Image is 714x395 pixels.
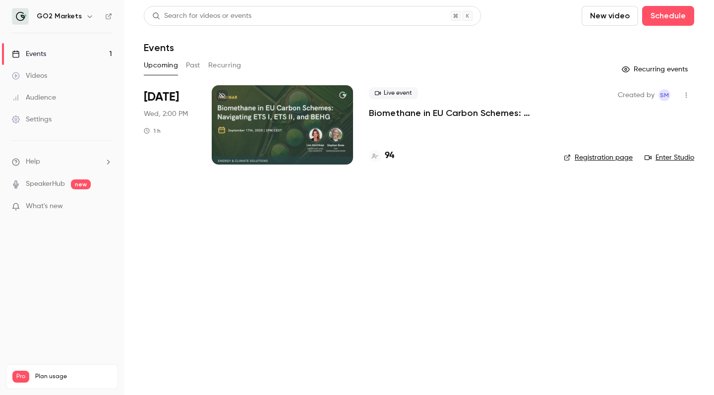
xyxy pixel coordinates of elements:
[71,179,91,189] span: new
[186,57,200,73] button: Past
[660,89,669,101] span: SM
[12,93,56,103] div: Audience
[37,11,82,21] h6: GO2 Markets
[618,89,654,101] span: Created by
[12,114,52,124] div: Settings
[152,11,251,21] div: Search for videos or events
[35,373,112,381] span: Plan usage
[645,153,694,163] a: Enter Studio
[144,42,174,54] h1: Events
[144,127,161,135] div: 1 h
[369,107,548,119] a: Biomethane in EU Carbon Schemes: Navigating ETS I, ETS II, and BEHG
[26,157,40,167] span: Help
[26,201,63,212] span: What's new
[144,85,196,165] div: Sep 17 Wed, 2:00 PM (Europe/Berlin)
[12,157,112,167] li: help-dropdown-opener
[642,6,694,26] button: Schedule
[12,371,29,383] span: Pro
[12,49,46,59] div: Events
[564,153,633,163] a: Registration page
[144,57,178,73] button: Upcoming
[208,57,241,73] button: Recurring
[12,71,47,81] div: Videos
[385,149,394,163] h4: 94
[369,87,418,99] span: Live event
[144,109,188,119] span: Wed, 2:00 PM
[582,6,638,26] button: New video
[26,179,65,189] a: SpeakerHub
[12,8,28,24] img: GO2 Markets
[144,89,179,105] span: [DATE]
[369,149,394,163] a: 94
[617,61,694,77] button: Recurring events
[658,89,670,101] span: Sophia Mwema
